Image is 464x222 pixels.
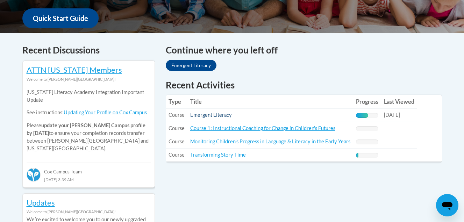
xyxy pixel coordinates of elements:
a: Monitoring Children's Progress in Language & Literacy in the Early Years [190,138,350,144]
span: Course [169,152,185,158]
h1: Recent Activities [166,79,442,91]
h4: Recent Discussions [22,43,155,57]
div: [DATE] 3:39 AM [27,176,151,183]
h4: Continue where you left off [166,43,442,57]
a: ATTN [US_STATE] Members [27,65,122,74]
th: Title [187,95,353,109]
a: Updates [27,198,55,207]
span: [DATE] [384,112,400,118]
a: Transforming Story Time [190,152,246,158]
span: Course [169,138,185,144]
div: Progress, % [356,113,369,118]
p: See instructions: [27,109,151,116]
b: update your [PERSON_NAME] Campus profile by [DATE] [27,122,145,136]
span: Course [169,125,185,131]
a: Emergent Literacy [166,60,216,71]
div: Welcome to [PERSON_NAME][GEOGRAPHIC_DATA]! [27,208,151,216]
a: Quick Start Guide [22,8,99,28]
a: Course 1: Instructional Coaching for Change in Children's Futures [190,125,335,131]
img: Cox Campus Team [27,168,41,182]
div: Cox Campus Team [27,163,151,175]
iframe: Button to launch messaging window [436,194,458,216]
a: Updating Your Profile on Cox Campus [64,109,147,115]
div: Please to ensure your completion records transfer between [PERSON_NAME][GEOGRAPHIC_DATA] and [US_... [27,83,151,158]
span: Course [169,112,185,118]
th: Last Viewed [381,95,417,109]
div: Welcome to [PERSON_NAME][GEOGRAPHIC_DATA]! [27,76,151,83]
div: Progress, % [356,153,358,158]
p: [US_STATE] Literacy Academy Integration Important Update [27,88,151,104]
th: Type [166,95,187,109]
a: Emergent Literacy [190,112,232,118]
th: Progress [353,95,381,109]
